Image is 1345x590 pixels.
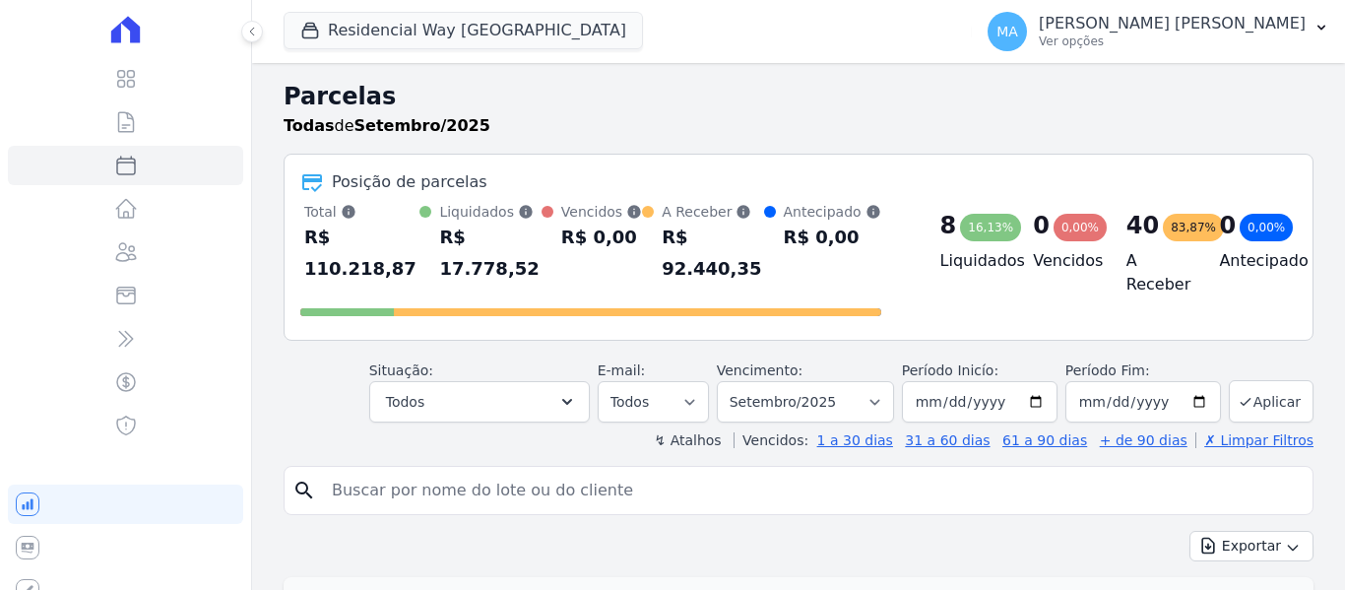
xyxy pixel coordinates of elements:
[1033,249,1095,273] h4: Vencidos
[1039,14,1306,33] p: [PERSON_NAME] [PERSON_NAME]
[304,202,419,222] div: Total
[717,362,802,378] label: Vencimento:
[304,222,419,285] div: R$ 110.218,87
[1039,33,1306,49] p: Ver opções
[284,79,1313,114] h2: Parcelas
[662,222,763,285] div: R$ 92.440,35
[284,12,643,49] button: Residencial Way [GEOGRAPHIC_DATA]
[561,222,642,253] div: R$ 0,00
[1195,432,1313,448] a: ✗ Limpar Filtros
[960,214,1021,241] div: 16,13%
[1002,432,1087,448] a: 61 a 90 dias
[1100,432,1187,448] a: + de 90 dias
[940,210,957,241] div: 8
[902,362,998,378] label: Período Inicío:
[784,222,881,253] div: R$ 0,00
[320,471,1305,510] input: Buscar por nome do lote ou do cliente
[1219,249,1281,273] h4: Antecipado
[654,432,721,448] label: ↯ Atalhos
[1065,361,1221,381] label: Período Fim:
[662,202,763,222] div: A Receber
[332,170,487,194] div: Posição de parcelas
[972,4,1345,59] button: MA [PERSON_NAME] [PERSON_NAME] Ver opções
[1229,380,1313,423] button: Aplicar
[284,114,490,138] p: de
[284,116,335,135] strong: Todas
[1189,531,1313,561] button: Exportar
[292,479,316,502] i: search
[386,390,424,414] span: Todos
[940,249,1002,273] h4: Liquidados
[1163,214,1224,241] div: 83,87%
[817,432,893,448] a: 1 a 30 dias
[561,202,642,222] div: Vencidos
[1126,210,1159,241] div: 40
[1054,214,1107,241] div: 0,00%
[439,222,541,285] div: R$ 17.778,52
[905,432,990,448] a: 31 a 60 dias
[1033,210,1050,241] div: 0
[354,116,490,135] strong: Setembro/2025
[439,202,541,222] div: Liquidados
[784,202,881,222] div: Antecipado
[598,362,646,378] label: E-mail:
[369,381,590,423] button: Todos
[996,25,1018,38] span: MA
[369,362,433,378] label: Situação:
[1219,210,1236,241] div: 0
[1240,214,1293,241] div: 0,00%
[1126,249,1188,296] h4: A Receber
[734,432,808,448] label: Vencidos:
